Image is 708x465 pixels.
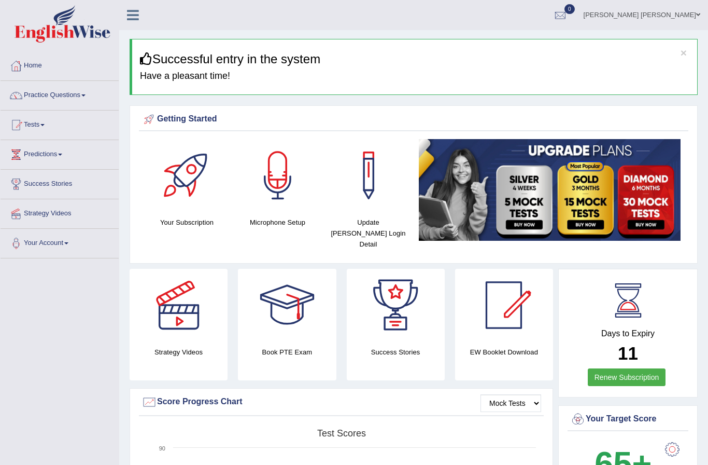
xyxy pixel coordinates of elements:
[141,394,541,410] div: Score Progress Chart
[317,428,366,439] tspan: Test scores
[419,139,681,240] img: small5.jpg
[570,329,686,338] h4: Days to Expiry
[1,170,119,196] a: Success Stories
[140,71,689,81] h4: Have a pleasant time!
[588,368,666,386] a: Renew Subscription
[237,217,318,228] h4: Microphone Setup
[564,4,575,14] span: 0
[1,140,119,166] a: Predictions
[238,347,336,358] h4: Book PTE Exam
[1,51,119,77] a: Home
[159,445,165,452] text: 90
[328,217,408,250] h4: Update [PERSON_NAME] Login Detail
[140,52,689,66] h3: Successful entry in the system
[570,412,686,427] div: Your Target Score
[455,347,553,358] h4: EW Booklet Download
[681,47,687,58] button: ×
[1,199,119,225] a: Strategy Videos
[130,347,228,358] h4: Strategy Videos
[1,81,119,107] a: Practice Questions
[141,112,686,127] div: Getting Started
[347,347,445,358] h4: Success Stories
[147,217,227,228] h4: Your Subscription
[1,229,119,255] a: Your Account
[1,111,119,136] a: Tests
[618,343,638,363] b: 11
